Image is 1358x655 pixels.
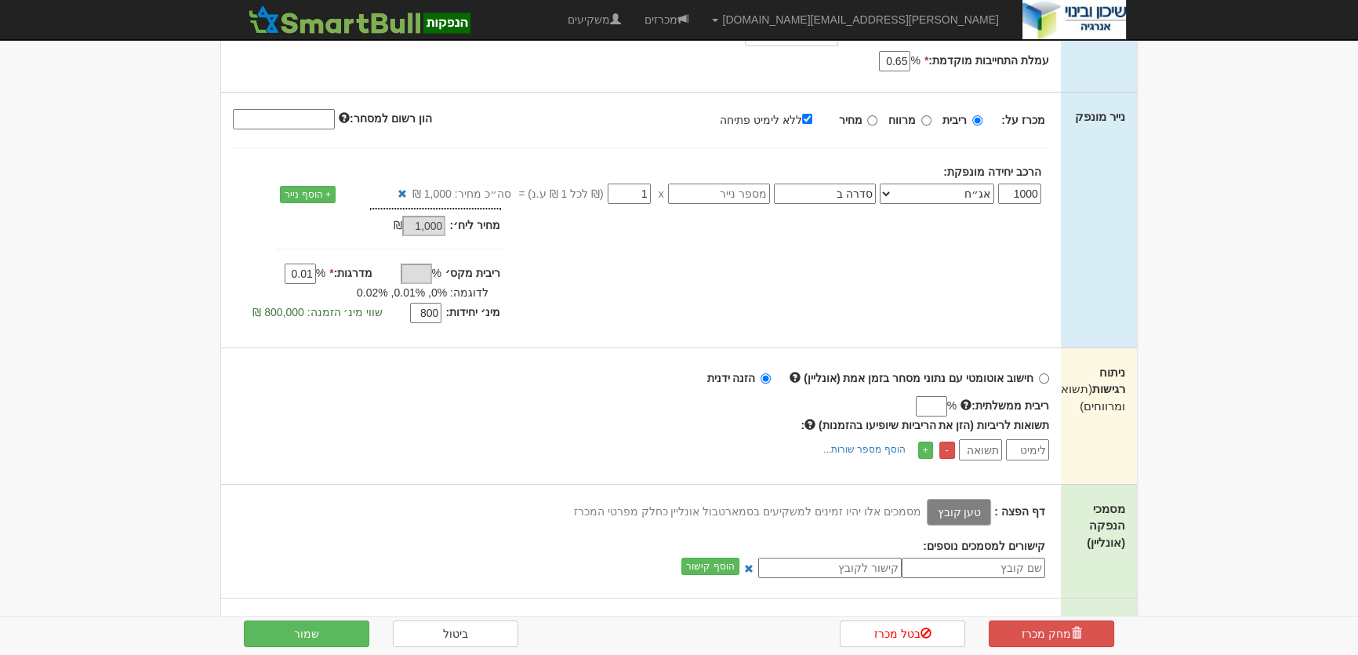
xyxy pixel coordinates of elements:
[1050,382,1125,412] span: (תשואות ומרווחים)
[942,114,967,126] strong: ריבית
[1073,364,1125,414] label: ניתוח רגישות
[802,114,812,124] input: ללא לימיט פתיחה
[924,53,1049,68] label: עמלת התחייבות מוקדמת:
[801,417,1048,433] label: :
[244,620,369,647] button: שמור
[910,53,920,68] span: %
[445,304,500,320] label: מינ׳ יחידות:
[329,217,450,236] div: ₪
[1091,614,1125,631] label: מפיצים
[867,115,877,126] input: מחיר
[574,505,921,518] span: מסמכים אלו יהיו זמינים למשקיעים בסמארטבול אונליין כחלק מפרטי המכרז
[902,558,1045,578] input: שם קובץ
[840,620,965,647] a: בטל מכרז
[960,398,1049,413] label: ריבית ממשלתית:
[668,184,770,204] input: מספר נייר
[659,186,664,202] span: x
[412,186,511,202] span: סה״כ מחיר: 1,000 ₪
[518,186,525,202] span: =
[445,265,500,281] label: ריבית מקס׳
[959,439,1002,460] input: תשואה
[918,442,933,459] a: +
[758,558,902,578] input: קישור לקובץ
[449,217,500,233] label: מחיר ליח׳:
[357,286,488,299] span: לדוגמה: 0%, 0.01%, 0.02%
[432,265,441,281] span: %
[819,441,910,458] a: הוסף מספר שורות...
[761,373,771,384] input: הזנה ידנית
[774,184,876,204] input: שם הסדרה *
[1001,114,1045,126] strong: מכרז על:
[921,115,931,126] input: מרווח
[393,620,518,647] a: ביטול
[804,372,1033,384] strong: חישוב אוטומטי עם נתוני מסחר בזמן אמת (אונליין)
[339,111,431,126] label: הון רשום למסחר:
[1006,439,1049,460] input: לימיט
[989,620,1114,647] a: מחק מכרז
[838,114,862,126] strong: מחיר
[939,442,955,459] a: -
[608,184,651,204] input: מחיר *
[525,186,604,202] span: (₪ לכל 1 ₪ ע.נ)
[1075,108,1125,125] label: נייר מונפק
[888,114,916,126] strong: מרווח
[972,115,982,126] input: ריבית
[252,306,383,318] span: שווי מינ׳ הזמנה: 800,000 ₪
[280,186,336,203] a: + הוסף נייר
[681,558,739,575] button: הוסף קישור
[927,499,991,526] label: טען קובץ
[923,540,1044,552] strong: קישורים למסמכים נוספים:
[947,398,957,413] span: %
[819,419,1049,431] span: תשואות לריביות (הזן את הריביות שיופיעו בהזמנות)
[1039,373,1049,384] input: חישוב אוטומטי עם נתוני מסחר בזמן אמת (אונליין)
[329,265,372,281] label: מדרגות:
[706,372,755,384] strong: הזנה ידנית
[998,184,1041,204] input: כמות
[943,166,1040,178] strong: הרכב יחידה מונפקת:
[720,111,828,128] label: ללא לימיט פתיחה
[994,505,1044,518] strong: דף הפצה :
[1073,500,1125,551] label: מסמכי הנפקה (אונליין)
[316,265,325,281] span: %
[244,4,474,35] img: SmartBull Logo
